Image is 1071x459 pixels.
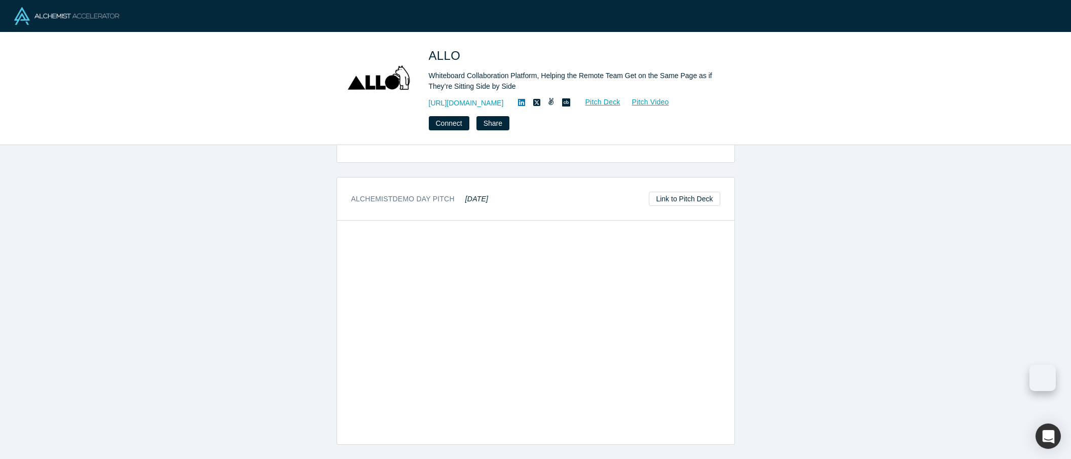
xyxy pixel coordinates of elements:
[621,96,670,108] a: Pitch Video
[465,195,488,203] em: [DATE]
[14,7,119,25] img: Alchemist Logo
[344,47,415,118] img: ALLO's Logo
[429,98,504,109] a: [URL][DOMAIN_NAME]
[649,192,720,206] a: Link to Pitch Deck
[351,194,489,204] h3: Alchemist Demo Day Pitch
[429,70,713,92] div: Whiteboard Collaboration Platform, Helping the Remote Team Get on the Same Page as if They’re Sit...
[429,49,464,62] span: ALLO
[574,96,621,108] a: Pitch Deck
[476,116,509,130] button: Share
[429,116,469,130] button: Connect
[337,221,734,444] iframe: BeeCanvas Alchemist Demo Day 200513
